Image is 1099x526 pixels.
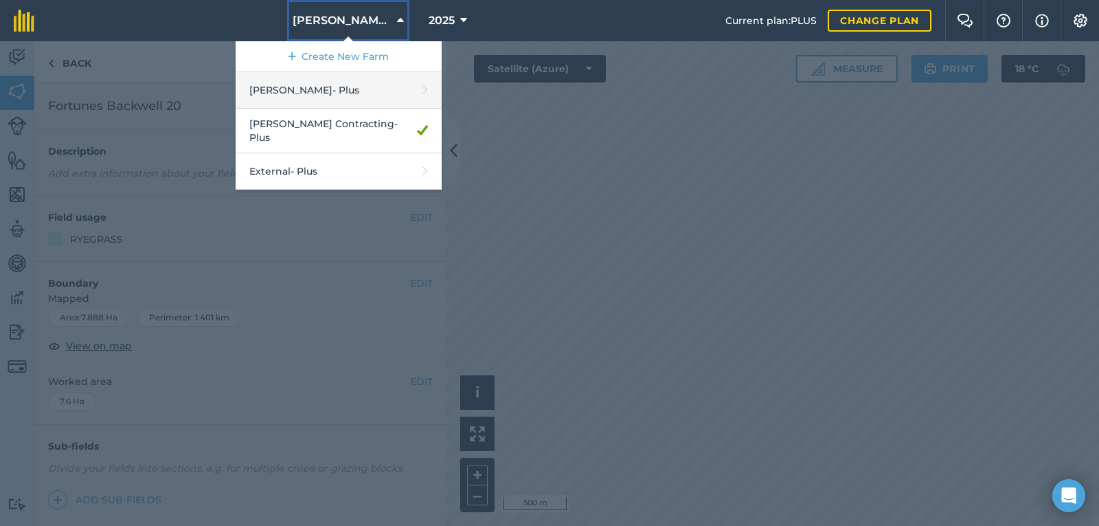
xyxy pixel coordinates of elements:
[236,41,442,72] a: Create New Farm
[14,10,34,32] img: fieldmargin Logo
[429,12,455,29] span: 2025
[995,14,1012,28] img: A question mark icon
[236,153,442,190] a: External- Plus
[236,109,442,153] a: [PERSON_NAME] Contracting- Plus
[236,72,442,109] a: [PERSON_NAME]- Plus
[725,13,817,28] span: Current plan : PLUS
[1072,14,1089,28] img: A cog icon
[828,10,931,32] a: Change plan
[1035,12,1049,29] img: svg+xml;base64,PHN2ZyB4bWxucz0iaHR0cDovL3d3dy53My5vcmcvMjAwMC9zdmciIHdpZHRoPSIxNyIgaGVpZ2h0PSIxNy...
[1052,479,1085,512] div: Open Intercom Messenger
[293,12,392,29] span: [PERSON_NAME] Contracting
[957,14,973,28] img: Two speech bubbles overlapping with the left bubble in the forefront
